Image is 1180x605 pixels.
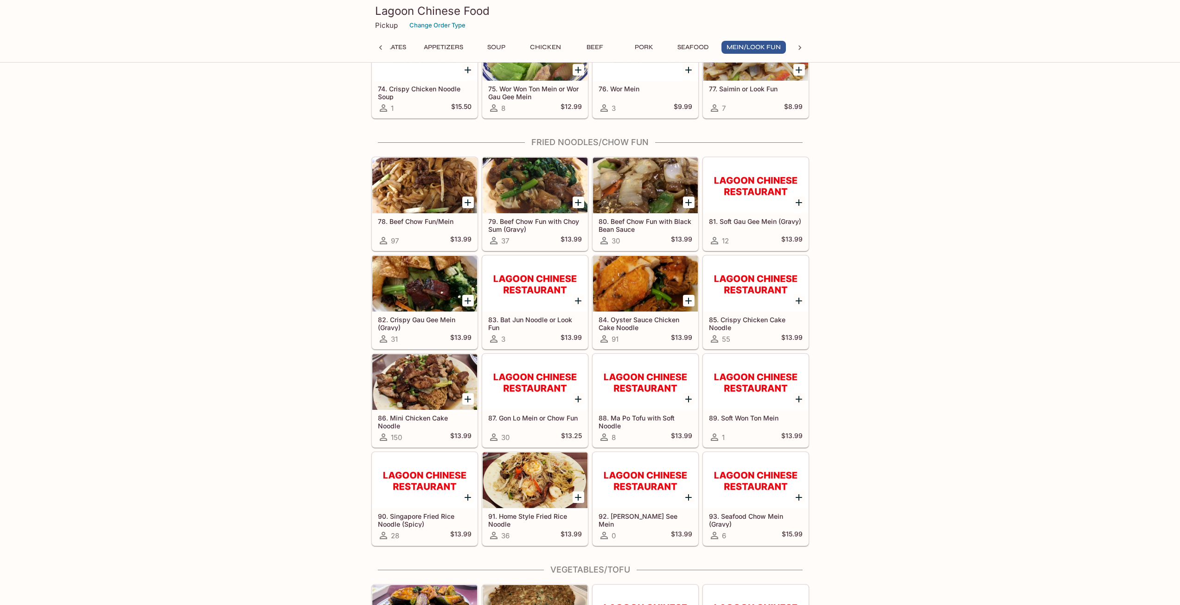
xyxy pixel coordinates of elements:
[482,157,588,251] a: 79. Beef Chow Fun with Choy Sum (Gravy)37$13.99
[451,102,472,114] h5: $15.50
[683,393,695,405] button: Add 88. Ma Po Tofu with Soft Noodle
[462,393,474,405] button: Add 86. Mini Chicken Cake Noodle
[709,414,803,422] h5: 89. Soft Won Ton Mein
[574,41,616,54] button: Beef
[405,18,470,32] button: Change Order Type
[781,333,803,344] h5: $13.99
[683,491,695,503] button: Add 92. Sam See Mein
[599,316,692,331] h5: 84. Oyster Sauce Chicken Cake Noodle
[450,530,472,541] h5: $13.99
[683,197,695,208] button: Add 80. Beef Chow Fun with Black Bean Sauce
[793,491,805,503] button: Add 93. Seafood Chow Mein (Gravy)
[612,433,616,442] span: 8
[709,512,803,528] h5: 93. Seafood Chow Mein (Gravy)
[722,335,730,344] span: 55
[573,197,584,208] button: Add 79. Beef Chow Fun with Choy Sum (Gravy)
[593,354,698,410] div: 88. Ma Po Tofu with Soft Noodle
[419,41,468,54] button: Appetizers
[671,333,692,344] h5: $13.99
[599,217,692,233] h5: 80. Beef Chow Fun with Black Bean Sauce
[793,393,805,405] button: Add 89. Soft Won Ton Mein
[703,25,808,81] div: 77. Saimin or Look Fun
[488,512,582,528] h5: 91. Home Style Fried Rice Noodle
[599,85,692,93] h5: 76. Wor Mein
[488,85,582,100] h5: 75. Wor Won Ton Mein or Wor Gau Gee Mein
[703,25,809,118] a: 77. Saimin or Look Fun7$8.99
[703,255,809,349] a: 85. Crispy Chicken Cake Noodle55$13.99
[709,316,803,331] h5: 85. Crispy Chicken Cake Noodle
[561,530,582,541] h5: $13.99
[703,354,809,447] a: 89. Soft Won Ton Mein1$13.99
[501,433,510,442] span: 30
[462,295,474,306] button: Add 82. Crispy Gau Gee Mein (Gravy)
[612,531,616,540] span: 0
[793,197,805,208] button: Add 81. Soft Gau Gee Mein (Gravy)
[378,414,472,429] h5: 86. Mini Chicken Cake Noodle
[371,565,809,575] h4: Vegetables/Tofu
[784,102,803,114] h5: $8.99
[462,491,474,503] button: Add 90. Singapore Fried Rice Noodle (Spicy)
[703,354,808,410] div: 89. Soft Won Ton Mein
[391,531,399,540] span: 28
[371,137,809,147] h4: Fried Noodles/Chow Fun
[593,157,698,251] a: 80. Beef Chow Fun with Black Bean Sauce30$13.99
[483,354,587,410] div: 87. Gon Lo Mein or Chow Fun
[671,432,692,443] h5: $13.99
[450,432,472,443] h5: $13.99
[501,531,510,540] span: 36
[612,236,620,245] span: 30
[781,432,803,443] h5: $13.99
[674,102,692,114] h5: $9.99
[391,236,399,245] span: 97
[561,102,582,114] h5: $12.99
[450,333,472,344] h5: $13.99
[391,433,402,442] span: 150
[722,236,729,245] span: 12
[378,85,472,100] h5: 74. Crispy Chicken Noodle Soup
[573,491,584,503] button: Add 91. Home Style Fried Rice Noodle
[375,21,398,30] p: Pickup
[593,452,698,546] a: 92. [PERSON_NAME] See Mein0$13.99
[671,235,692,246] h5: $13.99
[483,256,587,312] div: 83. Bat Jun Noodle or Look Fun
[593,25,698,118] a: 76. Wor Mein3$9.99
[482,255,588,349] a: 83. Bat Jun Noodle or Look Fun3$13.99
[683,64,695,76] button: Add 76. Wor Mein
[378,512,472,528] h5: 90. Singapore Fried Rice Noodle (Spicy)
[372,25,477,81] div: 74. Crispy Chicken Noodle Soup
[781,235,803,246] h5: $13.99
[671,530,692,541] h5: $13.99
[683,295,695,306] button: Add 84. Oyster Sauce Chicken Cake Noodle
[391,104,394,113] span: 1
[561,432,582,443] h5: $13.25
[462,64,474,76] button: Add 74. Crispy Chicken Noodle Soup
[488,316,582,331] h5: 83. Bat Jun Noodle or Look Fun
[501,335,505,344] span: 3
[525,41,567,54] button: Chicken
[372,452,477,508] div: 90. Singapore Fried Rice Noodle (Spicy)
[483,25,587,81] div: 75. Wor Won Ton Mein or Wor Gau Gee Mein
[501,236,509,245] span: 37
[561,235,582,246] h5: $13.99
[462,197,474,208] button: Add 78. Beef Chow Fun/Mein
[482,452,588,546] a: 91. Home Style Fried Rice Noodle36$13.99
[703,256,808,312] div: 85. Crispy Chicken Cake Noodle
[623,41,665,54] button: Pork
[501,104,505,113] span: 8
[593,256,698,312] div: 84. Oyster Sauce Chicken Cake Noodle
[703,452,808,508] div: 93. Seafood Chow Mein (Gravy)
[703,158,808,213] div: 81. Soft Gau Gee Mein (Gravy)
[375,4,805,18] h3: Lagoon Chinese Food
[703,157,809,251] a: 81. Soft Gau Gee Mein (Gravy)12$13.99
[722,433,725,442] span: 1
[391,335,398,344] span: 31
[476,41,517,54] button: Soup
[573,393,584,405] button: Add 87. Gon Lo Mein or Chow Fun
[721,41,786,54] button: Mein/Look Fun
[483,452,587,508] div: 91. Home Style Fried Rice Noodle
[488,414,582,422] h5: 87. Gon Lo Mein or Chow Fun
[593,158,698,213] div: 80. Beef Chow Fun with Black Bean Sauce
[793,295,805,306] button: Add 85. Crispy Chicken Cake Noodle
[612,104,616,113] span: 3
[593,354,698,447] a: 88. Ma Po Tofu with Soft Noodle8$13.99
